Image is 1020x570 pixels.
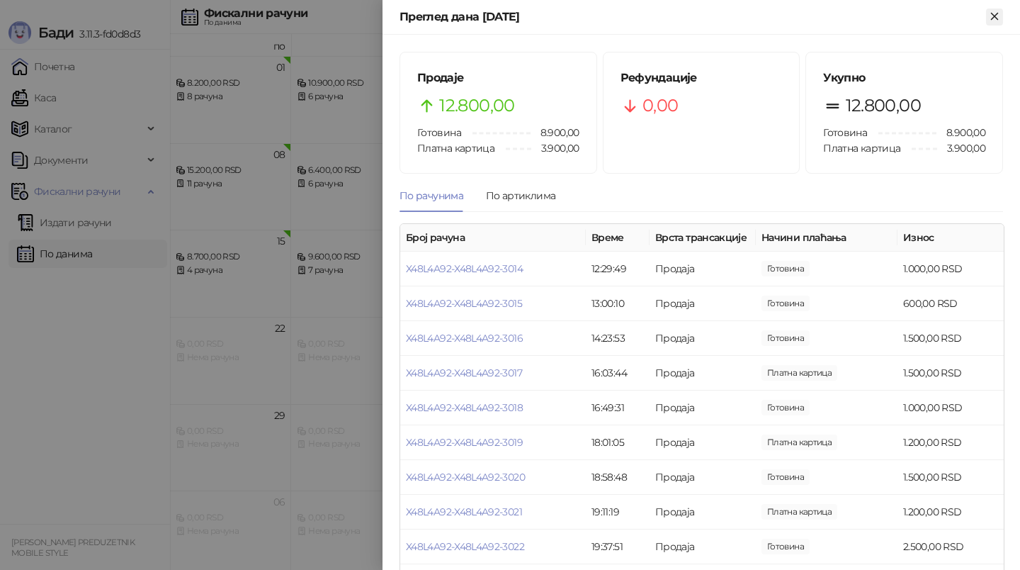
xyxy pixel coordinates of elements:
a: X48L4A92-X48L4A92-3015 [406,297,522,310]
th: Начини плаћања [756,224,897,252]
td: Продаја [650,495,756,530]
th: Време [586,224,650,252]
td: Продаја [650,252,756,286]
a: X48L4A92-X48L4A92-3021 [406,505,522,518]
span: 1.200,00 [761,504,837,520]
td: Продаја [650,356,756,391]
td: Продаја [650,530,756,564]
td: 1.500,00 RSD [897,356,1004,391]
span: 1.000,00 [761,261,810,276]
td: 1.200,00 RSD [897,425,1004,460]
span: 12.800,00 [439,92,514,119]
span: 3.900,00 [937,140,985,156]
td: 12:29:49 [586,252,650,286]
span: 1.500,00 [761,330,810,346]
h5: Укупно [823,69,985,86]
span: 0,00 [642,92,678,119]
span: Готовина [417,126,461,139]
td: Продаја [650,321,756,356]
span: 1.200,00 [761,435,837,450]
span: Готовина [823,126,867,139]
h5: Рефундације [620,69,783,86]
h5: Продаје [417,69,579,86]
a: X48L4A92-X48L4A92-3022 [406,540,524,553]
td: 16:03:44 [586,356,650,391]
a: X48L4A92-X48L4A92-3019 [406,436,523,449]
span: Платна картица [417,142,494,155]
td: 16:49:31 [586,391,650,425]
td: Продаја [650,460,756,495]
span: 12.800,00 [846,92,921,119]
td: 2.500,00 RSD [897,530,1004,564]
span: 8.900,00 [531,125,579,140]
span: 1.000,00 [761,400,810,415]
div: По артиклима [486,188,555,203]
a: X48L4A92-X48L4A92-3016 [406,332,523,345]
span: 1.500,00 [761,365,837,381]
td: 1.500,00 RSD [897,460,1004,495]
td: 1.000,00 RSD [897,252,1004,286]
td: 1.200,00 RSD [897,495,1004,530]
a: X48L4A92-X48L4A92-3018 [406,401,523,414]
th: Износ [897,224,1004,252]
div: Преглед дана [DATE] [399,9,986,26]
span: 2.500,00 [761,539,810,554]
th: Врста трансакције [650,224,756,252]
td: Продаја [650,286,756,321]
td: Продаја [650,391,756,425]
td: 1.500,00 RSD [897,321,1004,356]
a: X48L4A92-X48L4A92-3017 [406,367,522,379]
td: 19:11:19 [586,495,650,530]
td: Продаја [650,425,756,460]
td: 14:23:53 [586,321,650,356]
span: 8.900,00 [936,125,985,140]
td: 19:37:51 [586,530,650,564]
span: 3.900,00 [531,140,579,156]
a: X48L4A92-X48L4A92-3014 [406,262,523,275]
td: 600,00 RSD [897,286,1004,321]
div: По рачунима [399,188,463,203]
td: 18:01:05 [586,425,650,460]
td: 1.000,00 RSD [897,391,1004,425]
span: 1.500,00 [761,469,810,485]
a: X48L4A92-X48L4A92-3020 [406,471,525,484]
button: Close [986,9,1003,26]
span: 600,00 [761,296,810,311]
td: 18:58:48 [586,460,650,495]
span: Платна картица [823,142,900,155]
th: Број рачуна [400,224,586,252]
td: 13:00:10 [586,286,650,321]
